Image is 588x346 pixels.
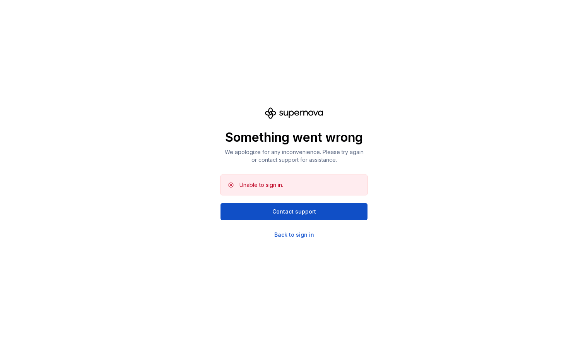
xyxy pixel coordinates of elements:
p: We apologize for any inconvenience. Please try again or contact support for assistance. [220,148,367,164]
a: Back to sign in [274,231,314,239]
p: Something went wrong [220,130,367,145]
button: Contact support [220,203,367,220]
span: Contact support [272,208,316,215]
div: Unable to sign in. [239,181,283,189]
